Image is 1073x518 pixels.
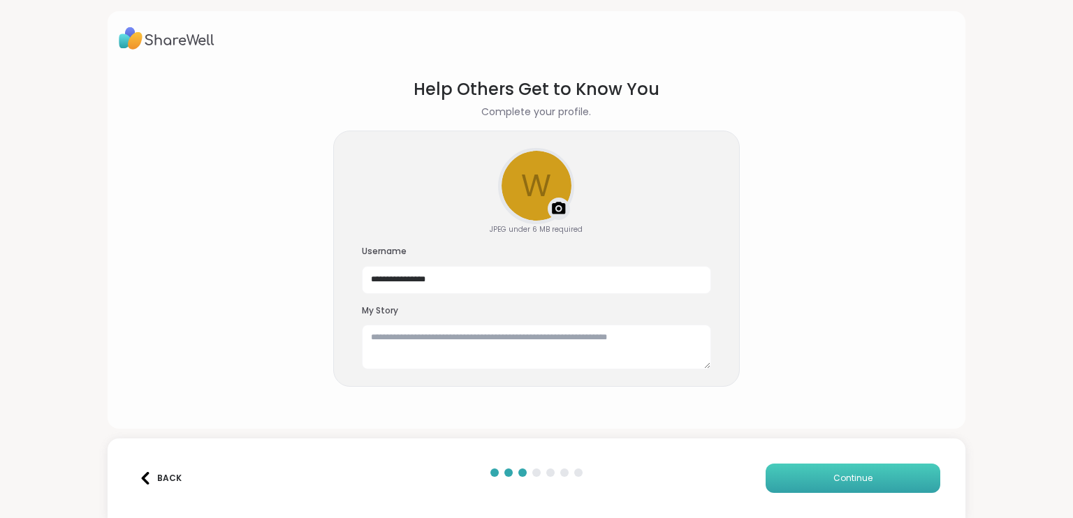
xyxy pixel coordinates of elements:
[362,246,711,258] h3: Username
[833,472,873,484] span: Continue
[481,105,591,119] h2: Complete your profile.
[119,22,214,54] img: ShareWell Logo
[362,305,711,317] h3: My Story
[766,464,940,493] button: Continue
[139,472,182,484] div: Back
[133,464,189,493] button: Back
[414,77,659,102] h1: Help Others Get to Know You
[490,224,583,235] div: JPEG under 6 MB required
